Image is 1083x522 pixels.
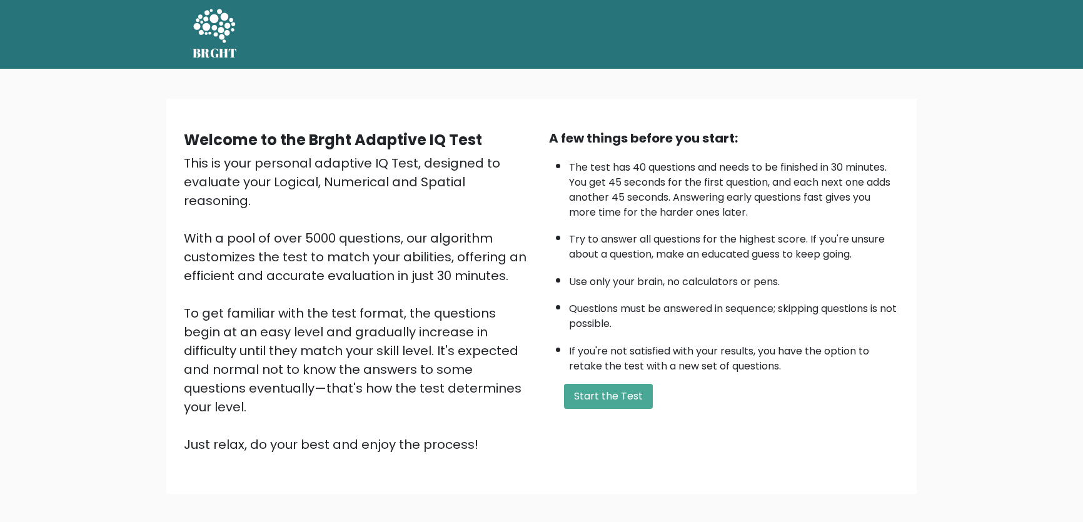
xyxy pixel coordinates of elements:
li: Use only your brain, no calculators or pens. [569,268,899,289]
li: The test has 40 questions and needs to be finished in 30 minutes. You get 45 seconds for the firs... [569,154,899,220]
h5: BRGHT [193,46,238,61]
div: A few things before you start: [549,129,899,148]
div: This is your personal adaptive IQ Test, designed to evaluate your Logical, Numerical and Spatial ... [184,154,534,454]
b: Welcome to the Brght Adaptive IQ Test [184,129,482,150]
li: Try to answer all questions for the highest score. If you're unsure about a question, make an edu... [569,226,899,262]
button: Start the Test [564,384,653,409]
li: Questions must be answered in sequence; skipping questions is not possible. [569,295,899,331]
a: BRGHT [193,5,238,64]
li: If you're not satisfied with your results, you have the option to retake the test with a new set ... [569,338,899,374]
